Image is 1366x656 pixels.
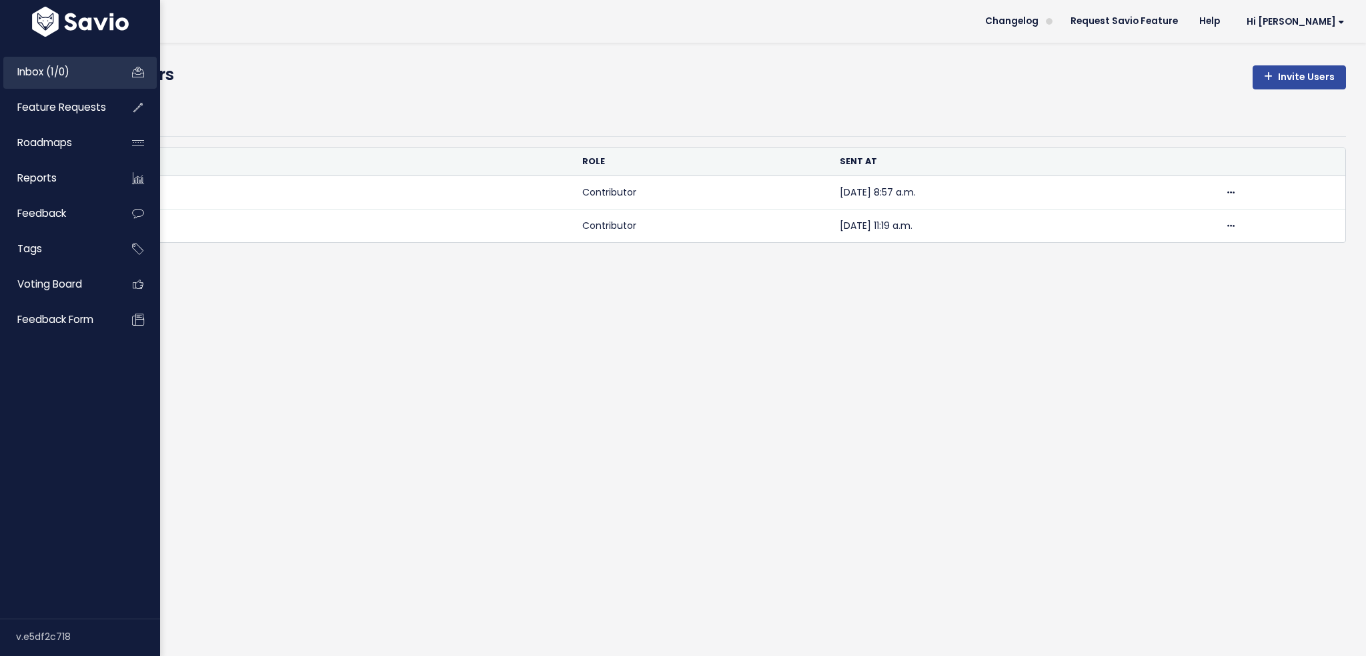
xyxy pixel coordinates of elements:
[29,7,132,37] img: logo-white.9d6f32f41409.svg
[832,176,1217,210] td: [DATE] 8:57 a.m.
[832,148,1217,176] th: Sent at
[3,57,111,87] a: Inbox (1/0)
[3,163,111,194] a: Reports
[3,269,111,300] a: Voting Board
[17,100,106,114] span: Feature Requests
[574,148,831,176] th: Role
[1189,11,1231,31] a: Help
[16,619,160,654] div: v.e5df2c718
[574,210,831,243] td: Contributor
[17,277,82,291] span: Voting Board
[17,65,69,79] span: Inbox (1/0)
[17,135,72,149] span: Roadmaps
[832,210,1217,243] td: [DATE] 11:19 a.m.
[3,127,111,158] a: Roadmaps
[985,17,1039,26] span: Changelog
[3,92,111,123] a: Feature Requests
[17,206,66,220] span: Feedback
[17,312,93,326] span: Feedback form
[1060,11,1189,31] a: Request Savio Feature
[1247,17,1345,27] span: Hi [PERSON_NAME]
[574,176,831,210] td: Contributor
[3,234,111,264] a: Tags
[3,198,111,229] a: Feedback
[17,242,42,256] span: Tags
[1231,11,1355,32] a: Hi [PERSON_NAME]
[3,304,111,335] a: Feedback form
[1253,65,1346,89] a: Invite Users
[61,148,574,176] th: Email
[17,171,57,185] span: Reports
